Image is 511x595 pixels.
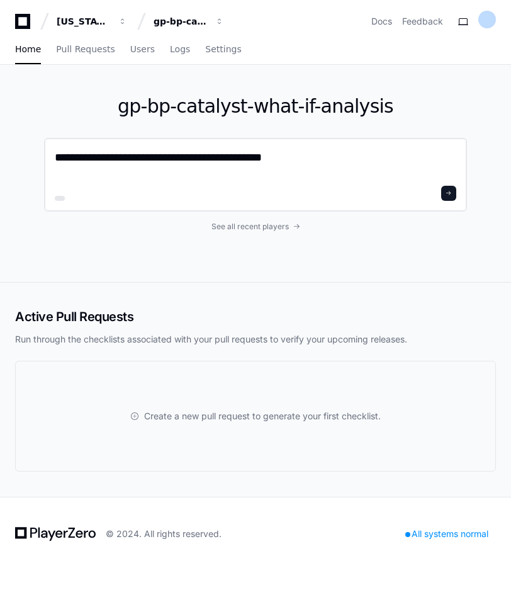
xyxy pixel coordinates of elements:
span: Settings [205,45,241,53]
a: See all recent players [44,222,467,232]
a: Logs [170,35,190,64]
a: Home [15,35,41,64]
a: Users [130,35,155,64]
div: All systems normal [398,525,496,543]
span: Pull Requests [56,45,115,53]
span: Create a new pull request to generate your first checklist. [144,410,381,422]
div: [US_STATE] Pacific [57,15,111,28]
button: Feedback [402,15,443,28]
span: Logs [170,45,190,53]
div: gp-bp-catalyst-what-if-analysis [154,15,208,28]
a: Pull Requests [56,35,115,64]
span: See all recent players [211,222,289,232]
h1: gp-bp-catalyst-what-if-analysis [44,95,467,118]
span: Home [15,45,41,53]
a: Settings [205,35,241,64]
button: gp-bp-catalyst-what-if-analysis [149,10,229,33]
span: Users [130,45,155,53]
button: [US_STATE] Pacific [52,10,132,33]
a: Docs [371,15,392,28]
h2: Active Pull Requests [15,308,496,326]
div: © 2024. All rights reserved. [106,528,222,540]
p: Run through the checklists associated with your pull requests to verify your upcoming releases. [15,333,496,346]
